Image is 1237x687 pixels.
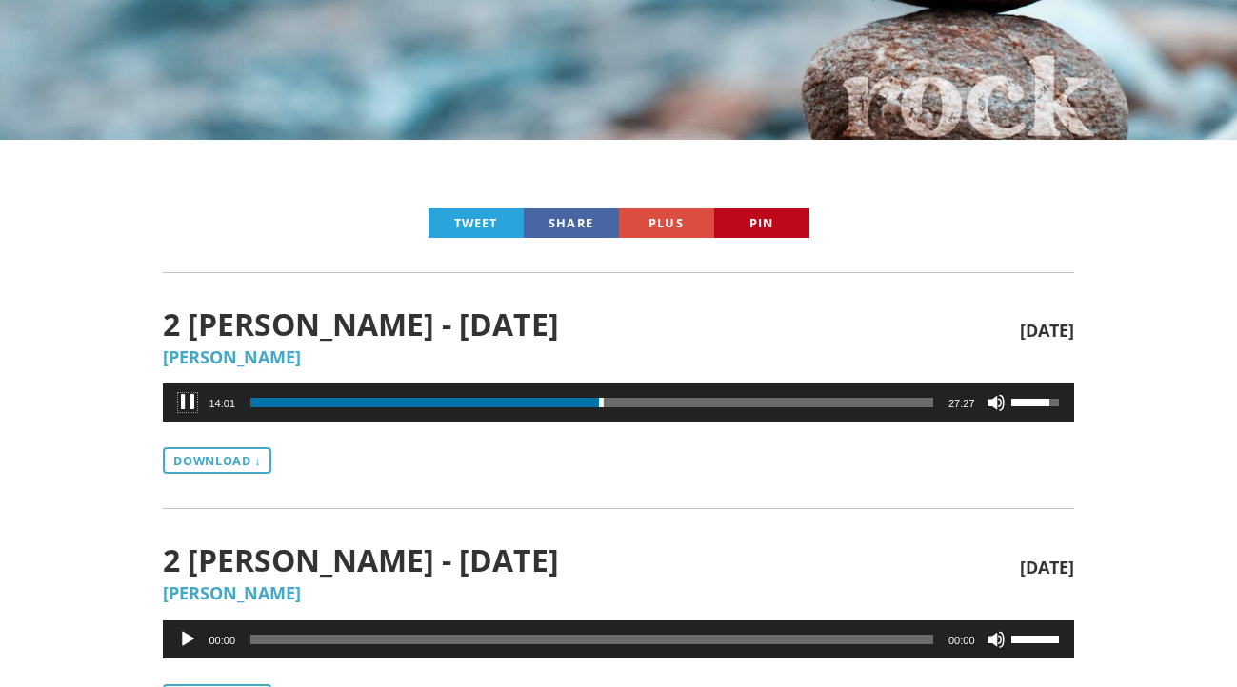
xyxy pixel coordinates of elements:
[163,543,1019,577] span: 2 [PERSON_NAME] - [DATE]
[524,208,619,238] a: Share
[948,635,975,646] span: 00:00
[163,620,1073,658] div: Audio Player
[163,307,1019,341] span: 2 [PERSON_NAME] - [DATE]
[987,393,1006,412] button: Mute
[209,398,235,409] span: 14:01
[1011,383,1065,418] a: Volume Slider
[163,584,1073,603] h5: [PERSON_NAME]
[1020,322,1074,341] span: [DATE]
[714,208,809,238] a: Pin
[163,383,1073,422] div: Audio Player
[178,393,197,412] button: Pause
[178,630,197,649] button: Play
[619,208,714,238] a: Plus
[163,348,1073,367] h5: [PERSON_NAME]
[250,635,933,644] span: Time Slider
[948,398,975,409] span: 27:27
[1020,559,1074,578] span: [DATE]
[209,635,235,646] span: 00:00
[1011,620,1065,655] a: Volume Slider
[987,630,1006,649] button: Mute
[163,447,271,474] a: Download ↓
[429,208,524,238] a: Tweet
